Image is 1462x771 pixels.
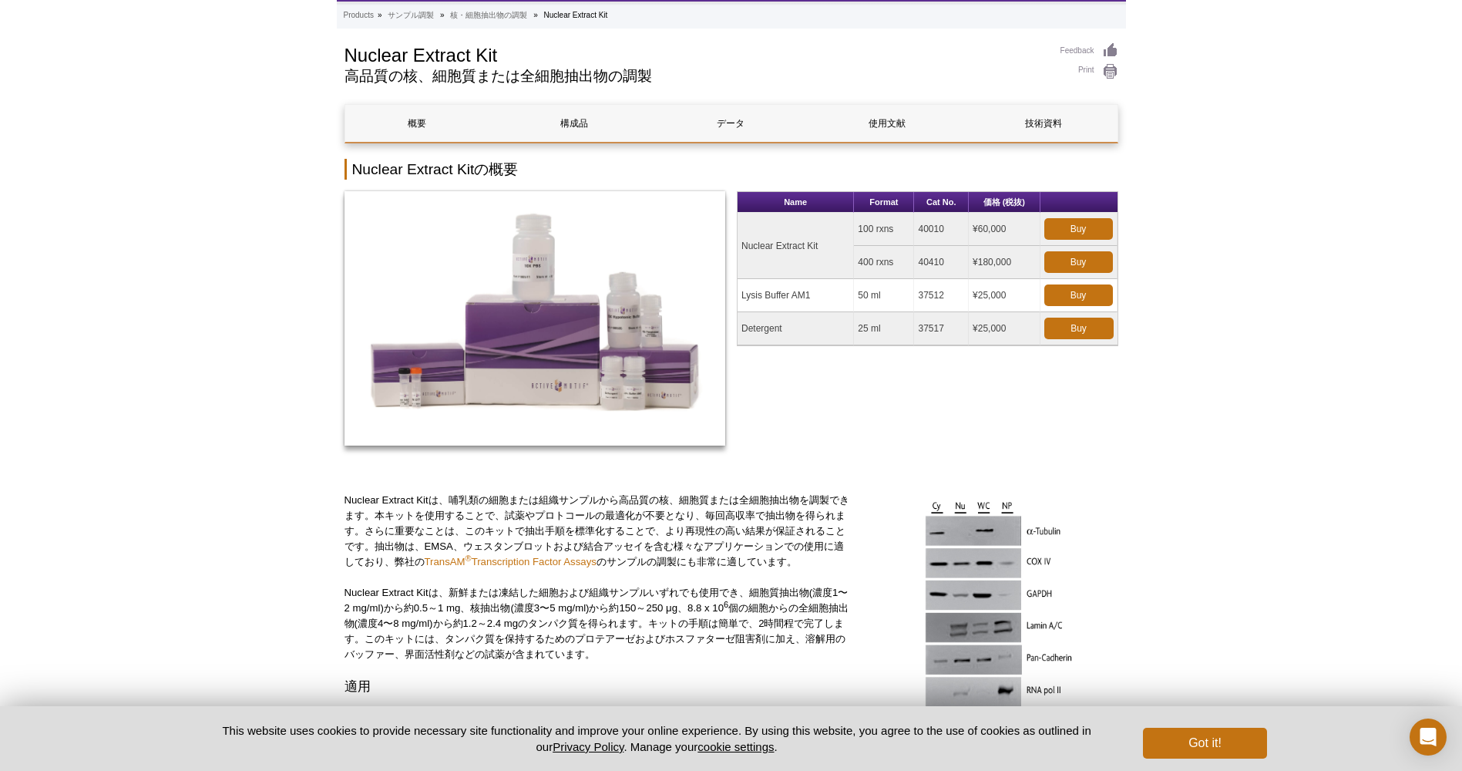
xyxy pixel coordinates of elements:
h2: Nuclear Extract Kitの概要 [344,159,1118,180]
button: Got it! [1143,728,1266,759]
li: » [533,11,538,19]
td: Nuclear Extract Kit [738,213,854,279]
td: 40410 [914,246,969,279]
td: 400 rxns [854,246,914,279]
th: Format [854,192,914,213]
td: 50 ml [854,279,914,312]
h1: Nuclear Extract Kit [344,42,1045,66]
td: ¥25,000 [969,279,1040,312]
td: ¥25,000 [969,312,1040,345]
div: Open Intercom Messenger [1410,719,1447,756]
td: ¥180,000 [969,246,1040,279]
a: 構成品 [502,105,647,142]
a: Buy [1044,218,1113,240]
a: Buy [1044,251,1113,273]
img: NEK Fractionation Western blots [899,493,1082,722]
h3: 適用 [344,678,852,696]
img: Nuclear Extract Kit [344,191,726,446]
sup: 6 [724,599,728,608]
td: 100 rxns [854,213,914,246]
td: 40010 [914,213,969,246]
p: Nuclear Extract Kitは、哺乳類の細胞または組織サンプルから高品質の核、細胞質または全細胞抽出物を調製できます。本キットを使用することで、試薬やプロトコールの最適化が不要となり、... [344,493,852,570]
th: 価格 (税抜) [969,192,1040,213]
a: サンプル調製 [388,8,434,22]
a: Privacy Policy [553,740,623,753]
a: 核・細胞抽出物の調製 [450,8,527,22]
h2: 高品質の核、細胞質または全細胞抽出物の調製 [344,69,1045,83]
li: Nuclear Extract Kit [544,11,608,19]
a: Products [344,8,374,22]
a: Buy [1044,318,1114,339]
a: Buy [1044,284,1113,306]
button: cookie settings [697,740,774,753]
a: データ [658,105,803,142]
a: 使用文献 [815,105,960,142]
th: Name [738,192,854,213]
td: 37517 [914,312,969,345]
td: 37512 [914,279,969,312]
td: Lysis Buffer AM1 [738,279,854,312]
li: » [440,11,445,19]
a: TransAM®Transcription Factor Assays [425,556,597,567]
td: ¥60,000 [969,213,1040,246]
th: Cat No. [914,192,969,213]
a: 概要 [345,105,490,142]
p: Nuclear Extract Kitは、新鮮または凍結した細胞および組織サンプルいずれでも使用でき、細胞質抽出物(濃度1〜2 mg/ml)から約0.5～1 mg、核抽出物(濃度3〜5 mg/m... [344,585,852,662]
a: Print [1060,63,1118,80]
li: » [378,11,382,19]
td: 25 ml [854,312,914,345]
a: 技術資料 [971,105,1116,142]
sup: ® [465,554,472,563]
p: This website uses cookies to provide necessary site functionality and improve your online experie... [196,722,1118,755]
a: Feedback [1060,42,1118,59]
td: Detergent [738,312,854,345]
